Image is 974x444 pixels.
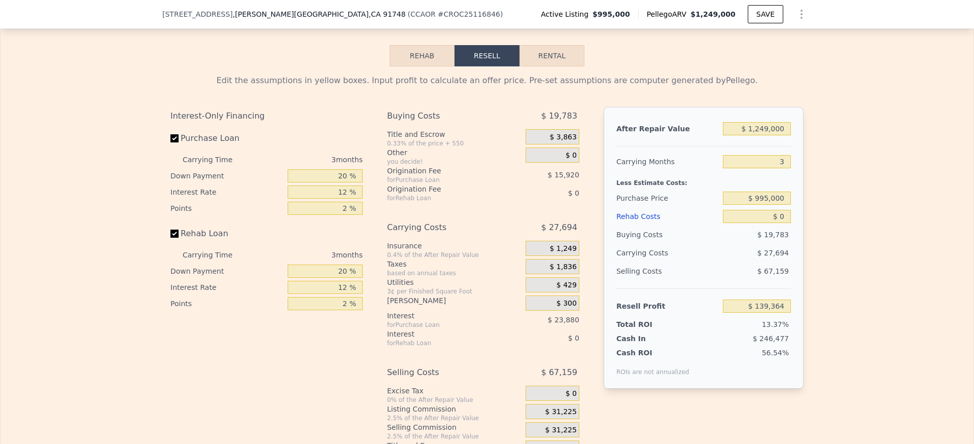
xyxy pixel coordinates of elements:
[410,10,436,18] span: CCAOR
[568,334,579,342] span: $ 0
[541,218,577,237] span: $ 27,694
[170,279,284,295] div: Interest Rate
[762,349,789,357] span: 56.54%
[387,147,521,158] div: Other
[541,107,577,125] span: $ 19,783
[387,277,521,287] div: Utilities
[170,184,284,200] div: Interest Rate
[170,107,363,125] div: Interest-Only Financing
[170,129,284,147] label: Purchase Loan
[387,386,521,396] div: Excise Tax
[387,329,500,339] div: Interest
[762,320,789,328] span: 13.37%
[455,45,519,66] button: Resell
[170,200,284,216] div: Points
[387,251,521,259] div: 0.4% of the After Repair Value
[387,269,521,277] div: based on annual taxes
[548,316,579,324] span: $ 23,880
[170,230,179,238] input: Rehab Loan
[183,152,249,168] div: Carrying Time
[387,129,521,139] div: Title and Escrow
[253,247,363,263] div: 3 months
[170,295,284,312] div: Points
[616,348,689,358] div: Cash ROI
[616,319,680,329] div: Total ROI
[170,168,284,184] div: Down Payment
[387,311,500,321] div: Interest
[616,297,719,315] div: Resell Profit
[556,281,577,290] span: $ 429
[616,244,680,262] div: Carrying Costs
[556,299,577,308] span: $ 300
[170,134,179,142] input: Purchase Loan
[387,139,521,147] div: 0.33% of the price + 550
[387,396,521,404] div: 0% of the After Repair Value
[170,75,804,87] div: Edit the assumptions in yellow boxes. Input profit to calculate an offer price. Pre-set assumptio...
[387,158,521,166] div: you decide!
[616,120,719,138] div: After Repair Value
[170,225,284,243] label: Rehab Loan
[690,10,736,18] span: $1,249,000
[387,339,500,347] div: for Rehab Loan
[616,207,719,226] div: Rehab Costs
[387,287,521,295] div: 3¢ per Finished Square Foot
[387,259,521,269] div: Taxes
[791,4,812,24] button: Show Options
[369,10,406,18] span: , CA 91748
[568,189,579,197] span: $ 0
[387,218,500,237] div: Carrying Costs
[387,414,521,422] div: 2.5% of the After Repair Value
[616,153,719,171] div: Carrying Months
[387,295,521,306] div: [PERSON_NAME]
[541,9,593,19] span: Active Listing
[549,263,576,272] span: $ 1,836
[387,107,500,125] div: Buying Costs
[566,389,577,398] span: $ 0
[387,194,500,202] div: for Rehab Loan
[387,422,521,432] div: Selling Commission
[387,241,521,251] div: Insurance
[387,404,521,414] div: Listing Commission
[541,363,577,382] span: $ 67,159
[593,9,630,19] span: $995,000
[753,335,789,343] span: $ 246,477
[387,166,500,176] div: Origination Fee
[170,263,284,279] div: Down Payment
[616,189,719,207] div: Purchase Price
[616,262,719,280] div: Selling Costs
[549,133,576,142] span: $ 3,863
[253,152,363,168] div: 3 months
[387,176,500,184] div: for Purchase Loan
[616,171,791,189] div: Less Estimate Costs:
[519,45,584,66] button: Rental
[438,10,500,18] span: # CROC25116846
[183,247,249,263] div: Carrying Time
[748,5,783,23] button: SAVE
[757,231,789,239] span: $ 19,783
[548,171,579,179] span: $ 15,920
[233,9,406,19] span: , [PERSON_NAME][GEOGRAPHIC_DATA]
[387,432,521,440] div: 2.5% of the After Repair Value
[162,9,233,19] span: [STREET_ADDRESS]
[387,321,500,329] div: for Purchase Loan
[408,9,503,19] div: ( )
[647,9,691,19] span: Pellego ARV
[757,267,789,275] span: $ 67,159
[616,358,689,376] div: ROIs are not annualized
[757,249,789,257] span: $ 27,694
[566,151,577,160] span: $ 0
[616,226,719,244] div: Buying Costs
[545,408,577,417] span: $ 31,225
[616,334,680,344] div: Cash In
[549,244,576,253] span: $ 1,249
[390,45,455,66] button: Rehab
[545,426,577,435] span: $ 31,225
[387,184,500,194] div: Origination Fee
[387,363,500,382] div: Selling Costs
